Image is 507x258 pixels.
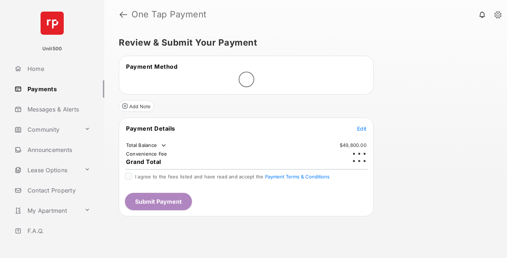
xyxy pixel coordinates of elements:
[357,126,366,132] span: Edit
[12,182,104,199] a: Contact Property
[12,141,104,158] a: Announcements
[126,151,168,157] td: Convenience Fee
[357,125,366,132] button: Edit
[12,101,104,118] a: Messages & Alerts
[135,174,330,179] span: I agree to the fees listed and have read and accept the
[119,38,487,47] h5: Review & Submit Your Payment
[42,45,62,52] p: Unit500
[126,125,175,132] span: Payment Details
[119,100,154,112] button: Add Note
[12,80,104,98] a: Payments
[265,174,330,179] button: I agree to the fees listed and have read and accept the
[126,158,161,165] span: Grand Total
[12,121,81,138] a: Community
[12,60,104,77] a: Home
[131,10,207,19] strong: One Tap Payment
[12,222,104,240] a: F.A.Q.
[12,202,81,219] a: My Apartment
[12,161,81,179] a: Lease Options
[125,193,192,210] button: Submit Payment
[126,142,167,149] td: Total Balance
[41,12,64,35] img: svg+xml;base64,PHN2ZyB4bWxucz0iaHR0cDovL3d3dy53My5vcmcvMjAwMC9zdmciIHdpZHRoPSI2NCIgaGVpZ2h0PSI2NC...
[339,142,367,148] td: $49,800.00
[126,63,177,70] span: Payment Method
